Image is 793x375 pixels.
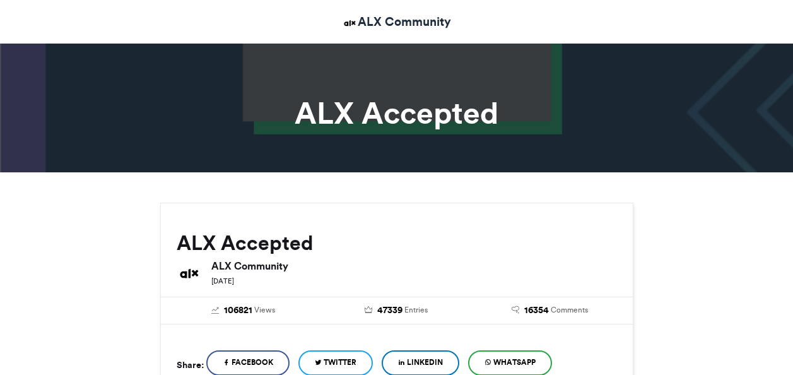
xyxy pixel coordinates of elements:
[324,357,356,368] span: Twitter
[254,304,275,316] span: Views
[47,98,747,128] h1: ALX Accepted
[211,261,617,271] h6: ALX Community
[177,261,202,286] img: ALX Community
[551,304,588,316] span: Comments
[177,304,311,318] a: 106821 Views
[407,357,443,368] span: LinkedIn
[342,15,358,31] img: ALX Community
[342,13,451,31] a: ALX Community
[211,277,234,285] small: [DATE]
[377,304,402,318] span: 47339
[177,357,204,373] h5: Share:
[524,304,549,318] span: 16354
[224,304,252,318] span: 106821
[493,357,536,368] span: WhatsApp
[483,304,617,318] a: 16354 Comments
[404,304,428,316] span: Entries
[177,232,617,254] h2: ALX Accepted
[329,304,464,318] a: 47339 Entries
[232,357,273,368] span: Facebook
